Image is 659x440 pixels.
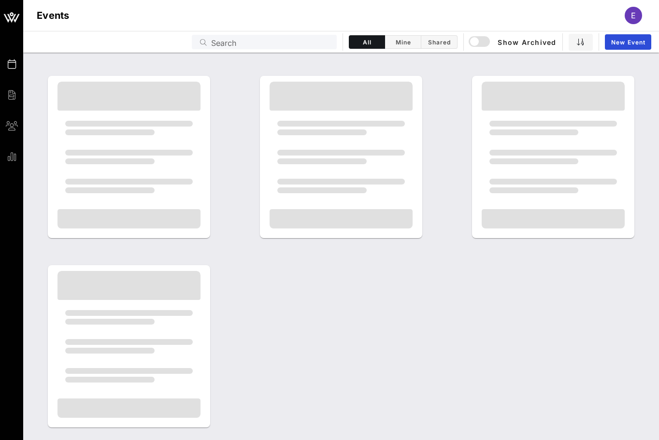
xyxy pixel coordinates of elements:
button: Show Archived [470,33,557,51]
h1: Events [37,8,70,23]
span: New Event [611,39,645,46]
div: E [625,7,642,24]
span: All [355,39,379,46]
span: E [631,11,636,20]
button: All [349,35,385,49]
span: Mine [391,39,415,46]
a: New Event [605,34,651,50]
button: Mine [385,35,421,49]
span: Show Archived [470,36,556,48]
button: Shared [421,35,458,49]
span: Shared [427,39,451,46]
